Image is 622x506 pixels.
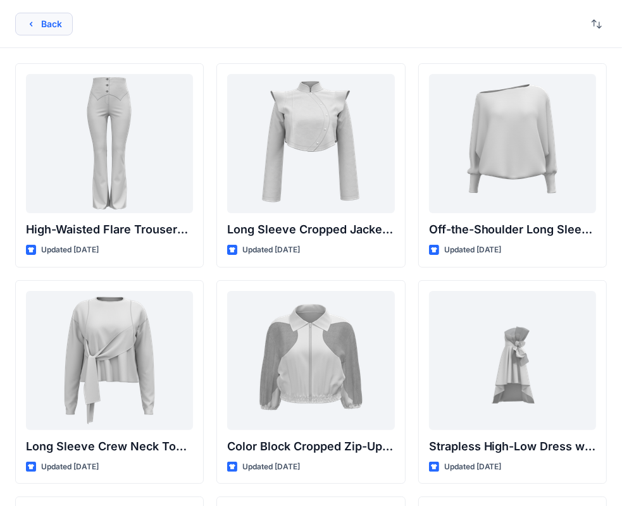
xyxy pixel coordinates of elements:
p: Updated [DATE] [242,244,300,257]
p: Updated [DATE] [41,460,99,474]
button: Back [15,13,73,35]
p: Color Block Cropped Zip-Up Jacket with Sheer Sleeves [227,438,394,455]
p: Strapless High-Low Dress with Side Bow Detail [429,438,596,455]
a: High-Waisted Flare Trousers with Button Detail [26,74,193,213]
p: Updated [DATE] [444,244,502,257]
p: Updated [DATE] [242,460,300,474]
a: Strapless High-Low Dress with Side Bow Detail [429,291,596,430]
a: Off-the-Shoulder Long Sleeve Top [429,74,596,213]
a: Long Sleeve Cropped Jacket with Mandarin Collar and Shoulder Detail [227,74,394,213]
p: Off-the-Shoulder Long Sleeve Top [429,221,596,238]
a: Color Block Cropped Zip-Up Jacket with Sheer Sleeves [227,291,394,430]
p: Long Sleeve Crew Neck Top with Asymmetrical Tie Detail [26,438,193,455]
p: Updated [DATE] [444,460,502,474]
p: High-Waisted Flare Trousers with Button Detail [26,221,193,238]
p: Long Sleeve Cropped Jacket with Mandarin Collar and Shoulder Detail [227,221,394,238]
a: Long Sleeve Crew Neck Top with Asymmetrical Tie Detail [26,291,193,430]
p: Updated [DATE] [41,244,99,257]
